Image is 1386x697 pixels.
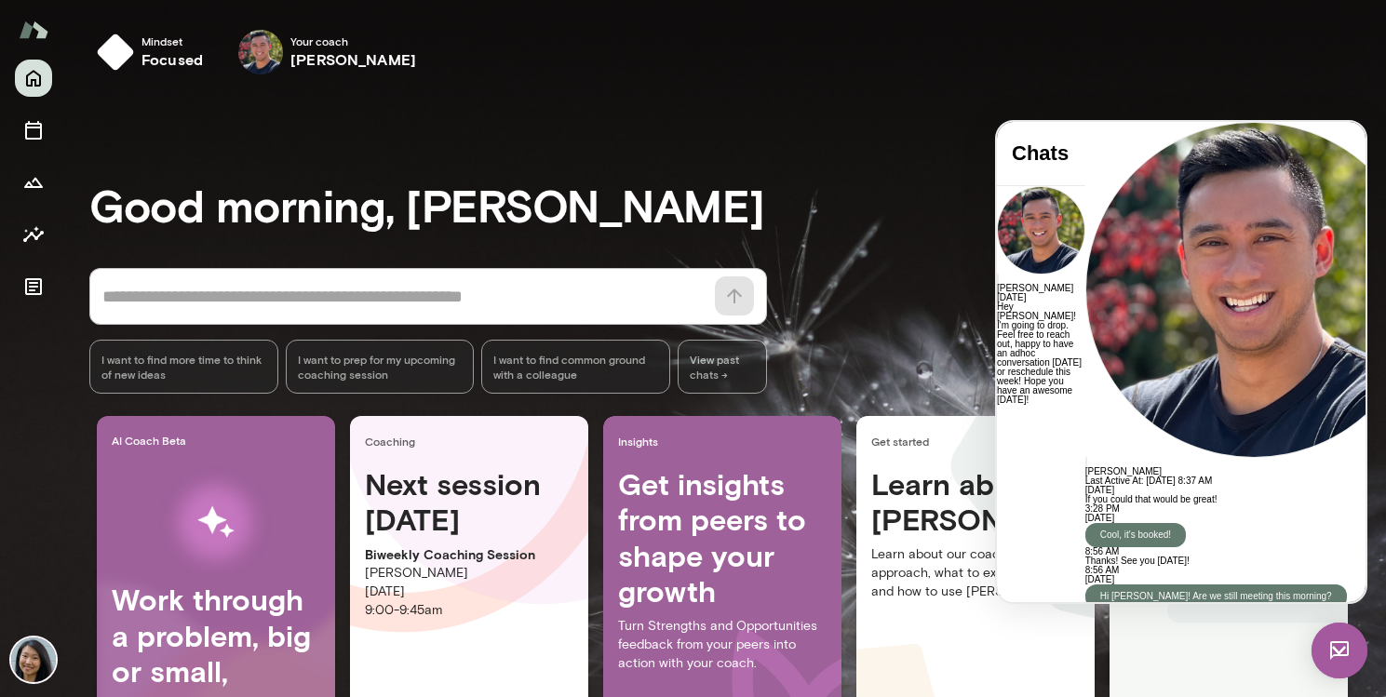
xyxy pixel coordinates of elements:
[225,22,429,82] div: Mark GuzmanYour coach[PERSON_NAME]
[286,340,475,394] div: I want to prep for my upcoming coaching session
[11,637,56,682] img: Ruyi Li
[97,34,134,71] img: mindset
[15,20,74,44] h4: Chats
[290,34,416,48] span: Your coach
[290,48,416,71] h6: [PERSON_NAME]
[88,391,117,401] span: [DATE]
[112,433,328,448] span: AI Coach Beta
[298,352,463,382] span: I want to prep for my upcoming coaching session
[19,12,48,47] img: Mento
[88,424,123,435] span: 8:56 AM
[15,268,52,305] button: Documents
[618,617,827,673] p: Turn Strengths and Opportunities feedback from your peers into action with your coach.
[365,601,573,620] p: 9:00 - 9:45am
[365,434,581,449] span: Coaching
[871,434,1087,449] span: Get started
[493,352,658,382] span: I want to find common ground with a colleague
[618,466,827,610] h4: Get insights from peers to shape your growth
[88,363,117,373] span: [DATE]
[871,466,1080,538] h4: Learn about [PERSON_NAME]
[365,564,573,583] p: [PERSON_NAME]
[481,340,670,394] div: I want to find common ground with a colleague
[88,382,123,392] span: 3:28 PM
[88,443,123,453] span: 8:56 AM
[15,60,52,97] button: Home
[101,352,266,382] span: I want to find more time to think of new ideas
[15,164,52,201] button: Growth Plan
[141,48,203,71] h6: focused
[88,435,425,444] p: Thanks! See you [DATE]!
[365,466,573,538] h4: Next session [DATE]
[88,345,425,355] h6: [PERSON_NAME]
[678,340,767,394] span: View past chats ->
[365,545,573,564] p: Biweekly Coaching Session
[103,409,174,418] p: Cool, it's booked!
[618,434,834,449] span: Insights
[103,470,335,479] p: Hi [PERSON_NAME]! Are we still meeting this morning?
[141,34,203,48] span: Mindset
[238,30,283,74] img: Mark Guzman
[365,583,573,601] p: [DATE]
[88,452,117,462] span: [DATE]
[89,179,1386,231] h3: Good morning, [PERSON_NAME]
[15,112,52,149] button: Sessions
[89,22,218,82] button: Mindsetfocused
[871,545,1080,601] p: Learn about our coaching approach, what to expect next, and how to use [PERSON_NAME].
[15,216,52,253] button: Insights
[89,340,278,394] div: I want to find more time to think of new ideas
[133,463,299,582] img: AI Workflows
[88,373,425,382] p: If you could that would be great!
[88,354,216,364] span: Last Active At: [DATE] 8:37 AM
